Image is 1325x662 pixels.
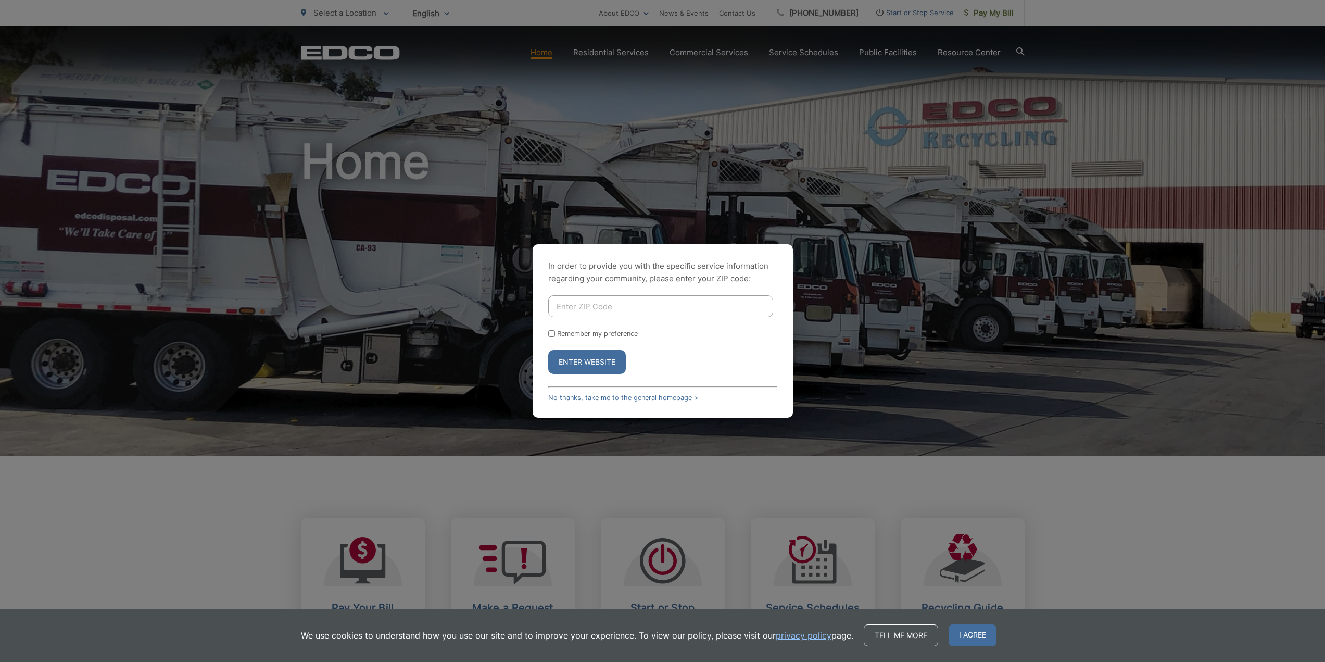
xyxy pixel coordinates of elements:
a: privacy policy [776,629,831,642]
p: In order to provide you with the specific service information regarding your community, please en... [548,260,777,285]
a: No thanks, take me to the general homepage > [548,394,698,402]
a: Tell me more [864,624,938,646]
span: I agree [949,624,996,646]
label: Remember my preference [557,330,638,338]
button: Enter Website [548,350,626,374]
p: We use cookies to understand how you use our site and to improve your experience. To view our pol... [301,629,853,642]
input: Enter ZIP Code [548,295,773,317]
